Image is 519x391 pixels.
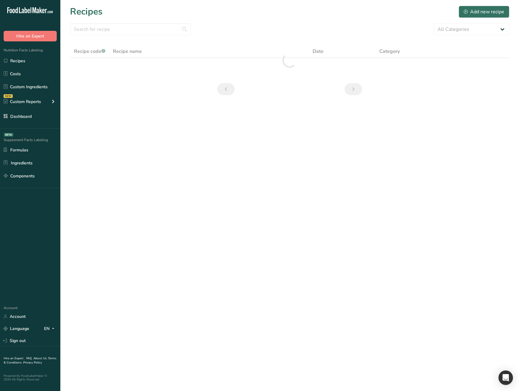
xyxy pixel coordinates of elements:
div: EN [44,325,57,332]
a: Previous page [217,83,235,95]
h1: Recipes [70,5,103,18]
div: Powered By FoodLabelMaker © 2025 All Rights Reserved [4,374,57,381]
button: Hire an Expert [4,31,57,41]
div: Open Intercom Messenger [498,370,513,385]
button: Add new recipe [459,6,509,18]
a: Hire an Expert . [4,356,25,360]
a: Language [4,323,29,334]
div: Custom Reports [4,99,41,105]
div: NEW [4,94,13,98]
a: FAQ . [26,356,33,360]
div: BETA [4,133,13,137]
a: Terms & Conditions . [4,356,56,365]
a: Privacy Policy [23,360,42,365]
a: About Us . [33,356,48,360]
div: Add new recipe [464,8,504,15]
a: Next page [345,83,362,95]
input: Search for recipe [70,23,191,35]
